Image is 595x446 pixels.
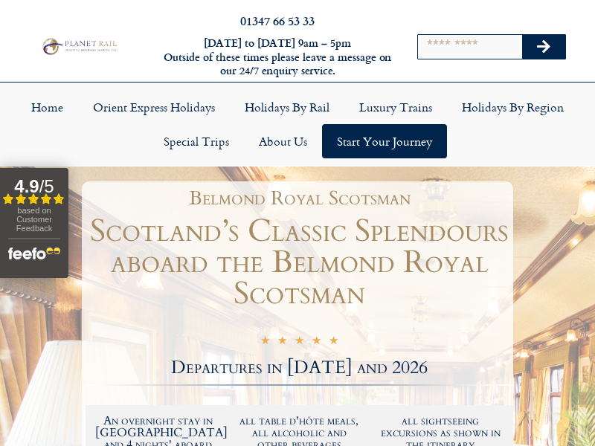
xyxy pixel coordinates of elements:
[7,90,588,158] nav: Menu
[344,90,447,124] a: Luxury Trains
[39,36,119,56] img: Planet Rail Train Holidays Logo
[230,90,344,124] a: Holidays by Rail
[78,90,230,124] a: Orient Express Holidays
[277,335,287,349] i: ☆
[312,335,321,349] i: ☆
[149,124,244,158] a: Special Trips
[260,334,338,349] div: 5/5
[240,12,315,29] a: 01347 66 53 33
[447,90,579,124] a: Holidays by Region
[162,36,393,78] h6: [DATE] to [DATE] 9am – 5pm Outside of these times please leave a message on our 24/7 enquiry serv...
[244,124,322,158] a: About Us
[522,35,565,59] button: Search
[329,335,338,349] i: ☆
[93,189,506,208] h1: Belmond Royal Scotsman
[16,90,78,124] a: Home
[322,124,447,158] a: Start your Journey
[260,335,270,349] i: ☆
[295,335,304,349] i: ☆
[86,216,513,309] h1: Scotland’s Classic Splendours aboard the Belmond Royal Scotsman
[86,359,513,377] h2: Departures in [DATE] and 2026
